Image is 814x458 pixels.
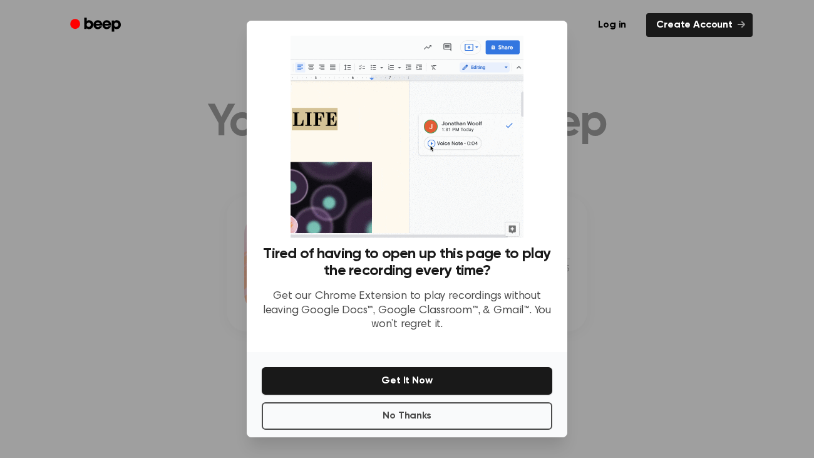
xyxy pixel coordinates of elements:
[262,246,552,279] h3: Tired of having to open up this page to play the recording every time?
[585,11,639,39] a: Log in
[646,13,753,37] a: Create Account
[262,402,552,430] button: No Thanks
[61,13,132,38] a: Beep
[262,367,552,395] button: Get It Now
[262,289,552,332] p: Get our Chrome Extension to play recordings without leaving Google Docs™, Google Classroom™, & Gm...
[291,36,523,238] img: Beep extension in action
